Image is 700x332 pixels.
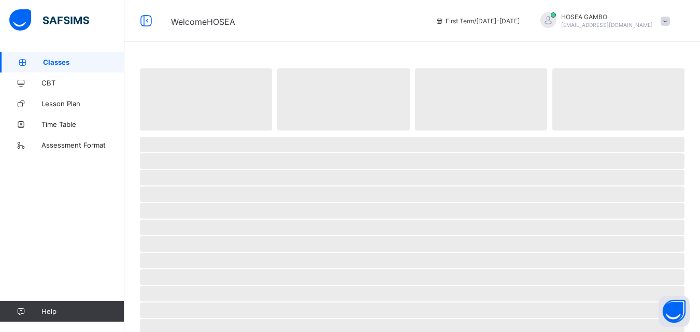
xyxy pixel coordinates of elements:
[140,68,272,131] span: ‌
[140,153,684,169] span: ‌
[140,170,684,185] span: ‌
[140,269,684,285] span: ‌
[552,68,684,131] span: ‌
[41,307,124,315] span: Help
[435,17,520,25] span: session/term information
[140,137,684,152] span: ‌
[140,236,684,252] span: ‌
[140,286,684,301] span: ‌
[43,58,124,66] span: Classes
[41,79,124,87] span: CBT
[171,17,235,27] span: Welcome HOSEA
[140,220,684,235] span: ‌
[41,141,124,149] span: Assessment Format
[530,12,675,30] div: HOSEAGAMBO
[561,22,653,28] span: [EMAIL_ADDRESS][DOMAIN_NAME]
[41,120,124,128] span: Time Table
[41,99,124,108] span: Lesson Plan
[140,186,684,202] span: ‌
[415,68,547,131] span: ‌
[277,68,409,131] span: ‌
[140,203,684,219] span: ‌
[9,9,89,31] img: safsims
[659,296,690,327] button: Open asap
[140,253,684,268] span: ‌
[561,13,653,21] span: HOSEA GAMBO
[140,302,684,318] span: ‌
